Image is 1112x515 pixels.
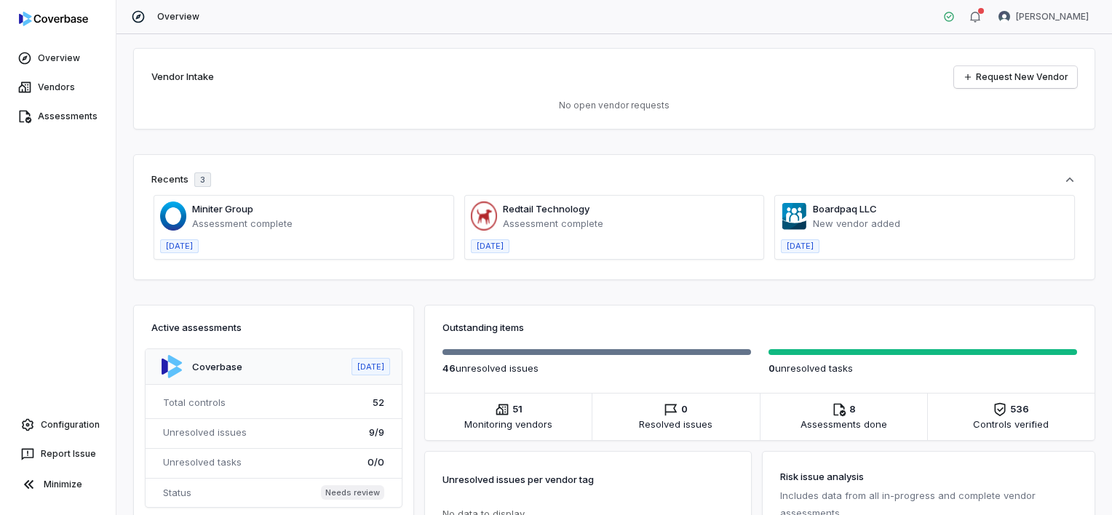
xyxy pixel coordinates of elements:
[780,469,1077,484] h3: Risk issue analysis
[1010,402,1029,417] span: 536
[192,361,242,372] a: Coverbase
[6,412,110,438] a: Configuration
[512,402,523,417] span: 51
[973,417,1049,431] span: Controls verified
[151,320,396,335] h3: Active assessments
[639,417,712,431] span: Resolved issues
[6,441,110,467] button: Report Issue
[998,11,1010,23] img: Shannon LeBlanc avatar
[192,203,253,215] a: Miniter Group
[200,175,205,185] span: 3
[151,100,1077,111] p: No open vendor requests
[954,66,1077,88] a: Request New Vendor
[813,203,877,215] a: Boardpaq LLC
[442,362,456,374] span: 46
[151,172,211,187] div: Recents
[801,417,887,431] span: Assessments done
[19,12,88,26] img: logo-D7KZi-bG.svg
[6,470,110,499] button: Minimize
[464,417,552,431] span: Monitoring vendors
[442,469,594,490] p: Unresolved issues per vendor tag
[849,402,856,417] span: 8
[151,70,214,84] h2: Vendor Intake
[157,11,199,23] span: Overview
[442,320,1077,335] h3: Outstanding items
[503,203,589,215] a: Redtail Technology
[769,361,1077,375] p: unresolved task s
[3,45,113,71] a: Overview
[3,74,113,100] a: Vendors
[3,103,113,129] a: Assessments
[151,172,1077,187] button: Recents3
[442,361,751,375] p: unresolved issue s
[681,402,688,417] span: 0
[990,6,1097,28] button: Shannon LeBlanc avatar[PERSON_NAME]
[769,362,775,374] span: 0
[1016,11,1089,23] span: [PERSON_NAME]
